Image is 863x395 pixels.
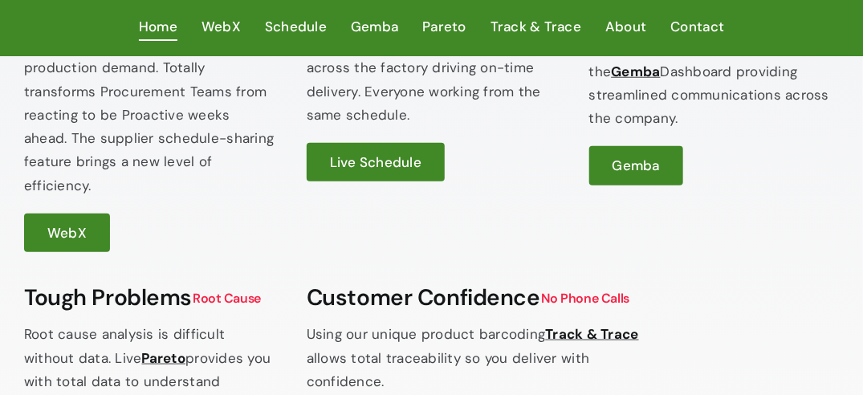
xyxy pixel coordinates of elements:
span: Contact [671,15,725,39]
a: Live Schedule [307,143,445,181]
span: Live Schedule [330,153,421,171]
span: allows total traceability so you deliver with [307,347,839,370]
a: Gemba [589,146,683,185]
span: Schedule [265,15,327,39]
span: No Phone Calls [540,289,630,307]
a: WebX [24,214,110,252]
a: Contact [671,15,725,40]
span: Pareto [422,15,466,39]
a: Home [139,15,177,40]
span: Gemba [351,15,398,39]
h3: Tough Problems [24,284,274,312]
a: WebX [202,15,241,40]
span: About [605,15,646,39]
span: Home [139,15,177,39]
p: the vital feedback loop to show availability against your production demand. Totally transforms P... [24,10,274,197]
a: Pareto [422,15,466,40]
p: ensures the right parts are produced at the right time across the factory driving on-time deliver... [307,10,556,127]
p: Addressed quickly with alerts on the Dashboard providing streamlined communications across the co... [589,36,839,130]
span: Track & Trace [491,15,581,39]
span: WebX [47,224,87,242]
p: Using our unique product barcoding [307,323,839,393]
a: Track & Trace [546,325,639,343]
span: confidence. [307,370,839,393]
a: About [605,15,646,40]
span: Gemba [613,157,660,174]
a: Gemba [611,63,660,80]
a: Schedule [265,15,327,40]
a: Pareto [142,349,186,367]
a: Gemba [351,15,398,40]
span: WebX [202,15,241,39]
span: Root Cause [192,289,262,307]
h3: Customer Confidence [307,284,839,312]
a: Track & Trace [491,15,581,40]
